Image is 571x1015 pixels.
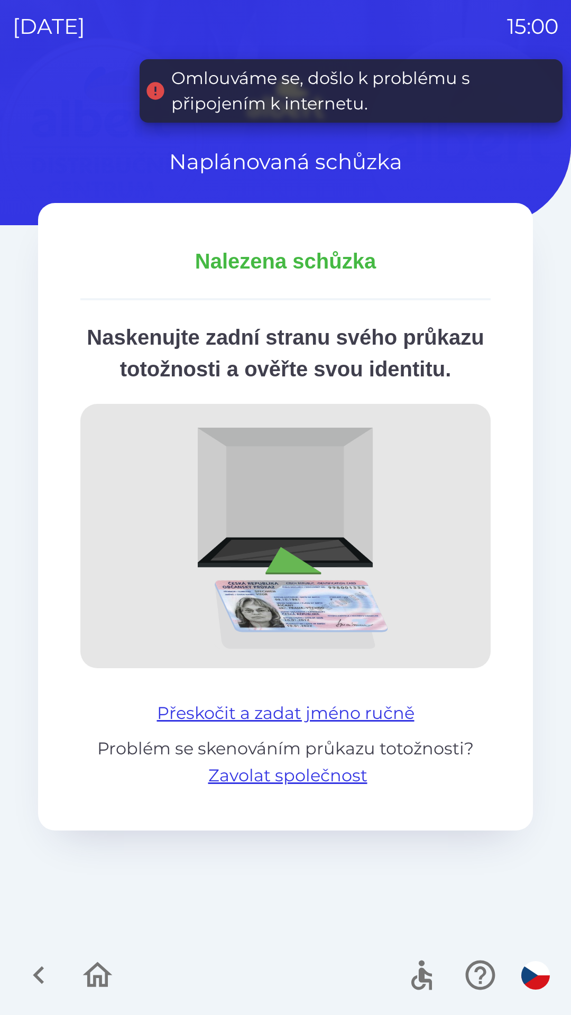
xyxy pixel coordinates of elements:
[80,245,491,277] p: Nalezena schůzka
[521,961,550,990] img: cs flag
[171,66,552,116] div: Omlouváme se, došlo k problému s připojením k internetu.
[208,763,367,788] button: Zavolat společnost
[507,11,558,42] p: 15:00
[153,700,419,726] button: Přeskočit a zadat jméno ručně
[80,736,491,788] p: Problém se skenováním průkazu totožnosti?
[13,11,85,42] p: [DATE]
[169,146,402,178] p: Naplánovaná schůzka
[80,404,491,668] img: scan-id.png
[38,74,533,125] img: Logo
[80,321,491,385] p: Naskenujte zadní stranu svého průkazu totožnosti a ověřte svou identitu.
